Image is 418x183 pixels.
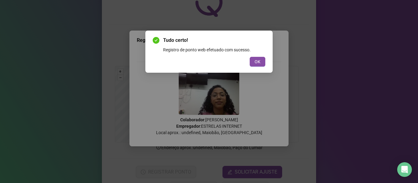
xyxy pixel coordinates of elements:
[250,57,265,67] button: OK
[163,46,265,53] div: Registro de ponto web efetuado com sucesso.
[255,58,260,65] span: OK
[397,162,412,177] div: Open Intercom Messenger
[153,37,159,44] span: check-circle
[163,37,265,44] span: Tudo certo!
